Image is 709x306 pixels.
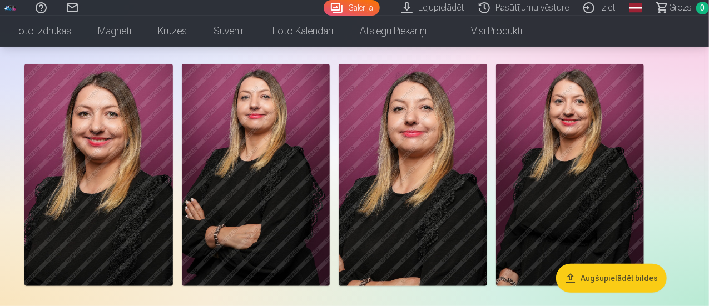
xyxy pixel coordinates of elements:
a: Krūzes [145,16,200,47]
img: /fa1 [4,4,17,11]
a: Foto kalendāri [259,16,346,47]
button: Augšupielādēt bildes [556,264,667,293]
span: 0 [696,2,709,14]
a: Suvenīri [200,16,259,47]
a: Visi produkti [440,16,536,47]
a: Atslēgu piekariņi [346,16,440,47]
span: Grozs [669,1,692,14]
a: Magnēti [85,16,145,47]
